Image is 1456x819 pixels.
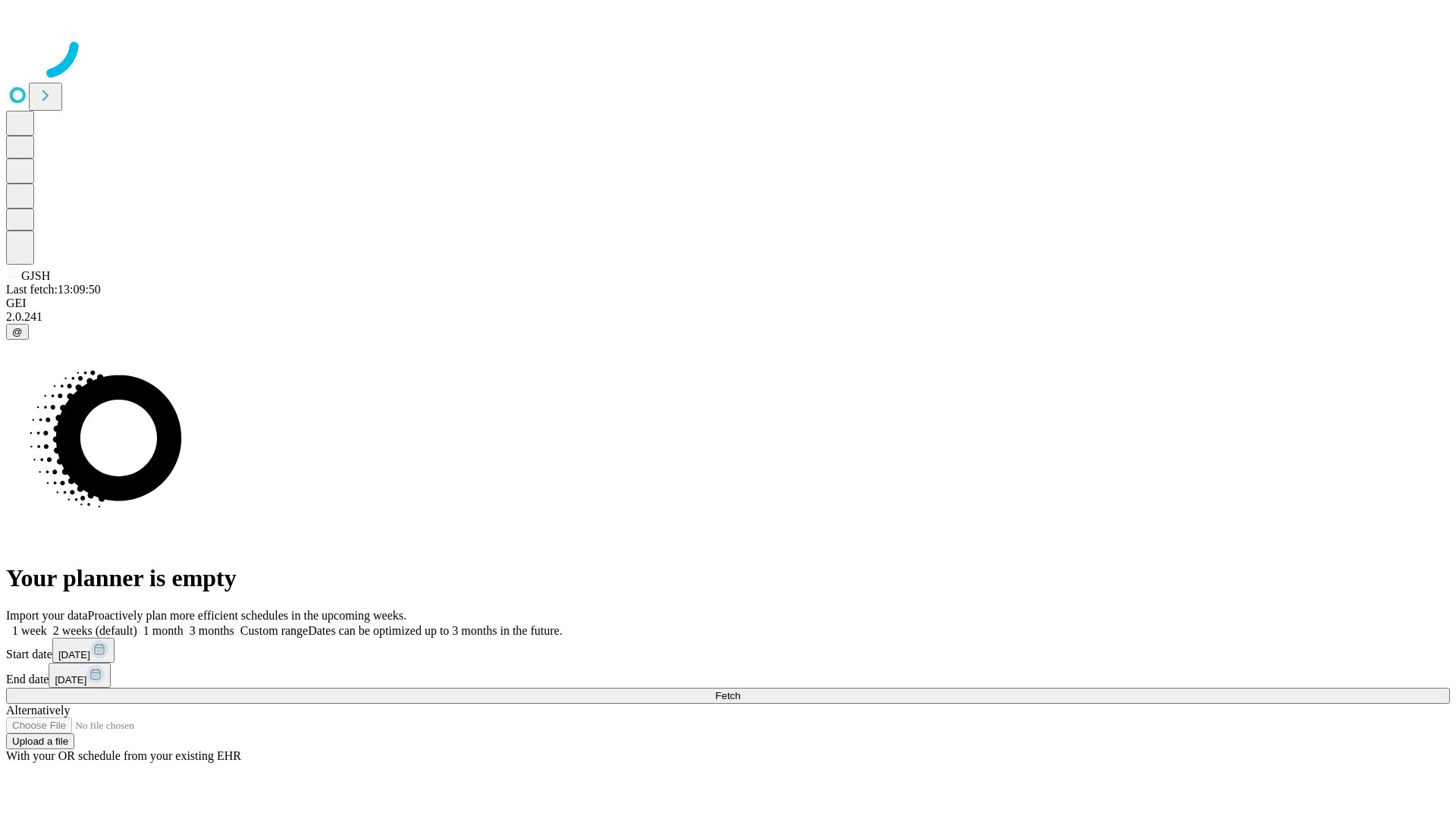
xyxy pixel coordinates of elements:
[190,624,234,637] span: 3 months
[6,283,101,296] span: Last fetch: 13:09:50
[6,324,29,340] button: @
[53,624,137,637] span: 2 weeks (default)
[49,663,111,688] button: [DATE]
[6,688,1450,704] button: Fetch
[6,704,70,717] span: Alternatively
[6,310,1450,324] div: 2.0.241
[21,269,50,282] span: GJSH
[6,749,241,762] span: With your OR schedule from your existing EHR
[6,663,1450,688] div: End date
[55,674,86,686] span: [DATE]
[88,609,406,622] span: Proactively plan more efficient schedules in the upcoming weeks.
[6,564,1450,592] h1: Your planner is empty
[308,624,562,637] span: Dates can be optimized up to 3 months in the future.
[12,624,47,637] span: 1 week
[6,638,1450,663] div: Start date
[715,690,740,701] span: Fetch
[240,624,308,637] span: Custom range
[58,649,90,661] span: [DATE]
[52,638,115,663] button: [DATE]
[6,733,74,749] button: Upload a file
[6,297,1450,310] div: GEI
[12,326,23,337] span: @
[6,609,88,622] span: Import your data
[143,624,184,637] span: 1 month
